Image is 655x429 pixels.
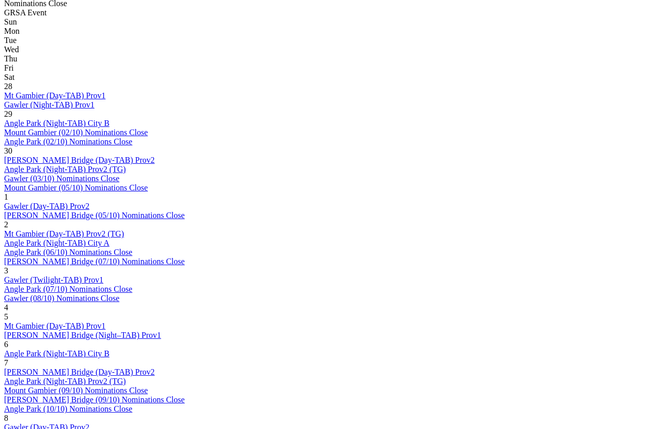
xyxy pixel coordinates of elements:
div: Tue [4,36,651,45]
span: 1 [4,192,8,201]
a: [PERSON_NAME] Bridge (Day-TAB) Prov2 [4,156,155,164]
span: 7 [4,358,8,367]
a: Angle Park (02/10) Nominations Close [4,137,133,146]
span: 8 [4,414,8,422]
div: GRSA Event [4,8,651,17]
a: Angle Park (Night-TAB) City A [4,239,110,247]
a: Gawler (Night-TAB) Prov1 [4,100,94,109]
a: Mount Gambier (09/10) Nominations Close [4,386,148,395]
a: Angle Park (Night-TAB) City B [4,349,110,358]
a: Angle Park (10/10) Nominations Close [4,404,133,413]
span: 29 [4,110,12,118]
a: Gawler (08/10) Nominations Close [4,294,119,303]
a: Mount Gambier (05/10) Nominations Close [4,183,148,192]
div: Mon [4,27,651,36]
span: 30 [4,146,12,155]
a: [PERSON_NAME] Bridge (07/10) Nominations Close [4,257,185,266]
div: Sun [4,17,651,27]
span: 28 [4,82,12,91]
a: Gawler (Day-TAB) Prov2 [4,202,90,210]
a: Angle Park (07/10) Nominations Close [4,285,133,293]
span: 6 [4,340,8,349]
a: Angle Park (Night-TAB) Prov2 (TG) [4,165,126,174]
div: Fri [4,63,651,73]
div: Sat [4,73,651,82]
a: Angle Park (Night-TAB) City B [4,119,110,127]
a: [PERSON_NAME] Bridge (Night–TAB) Prov1 [4,331,161,339]
a: Angle Park (Night-TAB) Prov2 (TG) [4,377,126,385]
span: 2 [4,220,8,229]
div: Thu [4,54,651,63]
a: Mt Gambier (Day-TAB) Prov2 (TG) [4,229,124,238]
span: 4 [4,303,8,312]
a: Mount Gambier (02/10) Nominations Close [4,128,148,137]
a: Angle Park (06/10) Nominations Close [4,248,133,256]
span: 3 [4,266,8,275]
a: Gawler (03/10) Nominations Close [4,174,119,183]
a: Mt Gambier (Day-TAB) Prov1 [4,91,105,100]
span: 5 [4,312,8,321]
a: [PERSON_NAME] Bridge (Day-TAB) Prov2 [4,368,155,376]
div: Wed [4,45,651,54]
a: [PERSON_NAME] Bridge (09/10) Nominations Close [4,395,185,404]
a: [PERSON_NAME] Bridge (05/10) Nominations Close [4,211,185,220]
a: Mt Gambier (Day-TAB) Prov1 [4,321,105,330]
a: Gawler (Twilight-TAB) Prov1 [4,275,103,284]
